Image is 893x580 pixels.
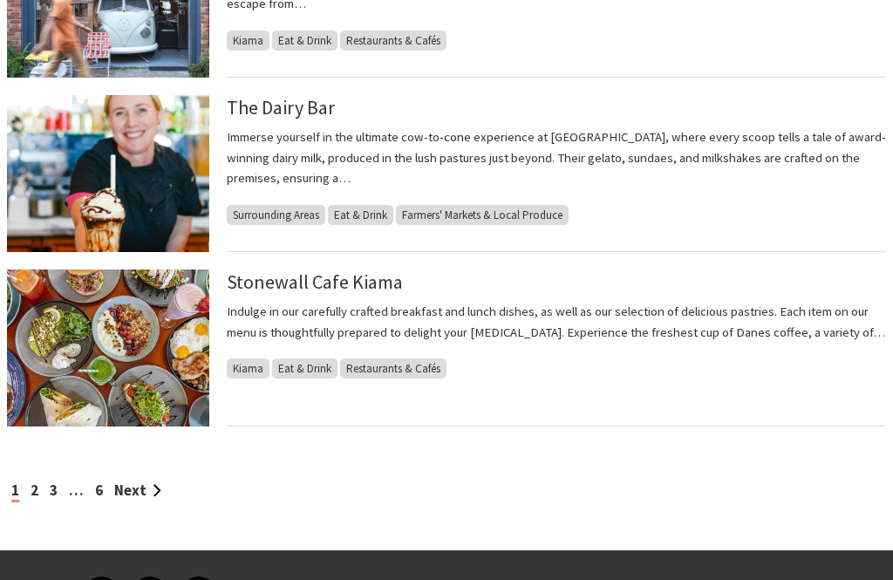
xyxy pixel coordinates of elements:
[95,481,103,500] a: 6
[227,270,403,294] a: Stonewall Cafe Kiama
[69,481,84,500] span: …
[7,95,209,252] img: The Dairy Bar Milk Bar Cafe
[227,205,325,225] span: Surrounding Areas
[31,481,38,500] a: 2
[227,95,335,119] a: The Dairy Bar
[227,301,886,342] p: Indulge in our carefully crafted breakfast and lunch dishes, as well as our selection of deliciou...
[272,358,337,379] span: Eat & Drink
[340,358,446,379] span: Restaurants & Cafés
[272,31,337,51] span: Eat & Drink
[328,205,393,225] span: Eat & Drink
[50,481,58,500] a: 3
[114,481,161,500] a: Next
[396,205,569,225] span: Farmers' Markets & Local Produce
[11,481,19,502] span: 1
[227,31,269,51] span: Kiama
[227,126,886,188] p: Immerse yourself in the ultimate cow-to-cone experience at [GEOGRAPHIC_DATA], where every scoop t...
[227,358,269,379] span: Kiama
[340,31,446,51] span: Restaurants & Cafés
